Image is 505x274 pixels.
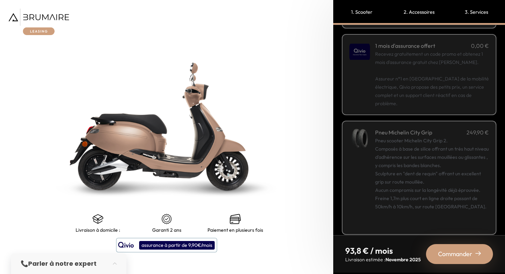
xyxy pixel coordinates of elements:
[349,42,370,62] img: 1 mois d'assurance offert
[118,241,134,249] img: logo qivio
[375,50,489,108] p: Recevez gratuitement un code promo et obtenez 1 mois d'assurance gratuit chez [PERSON_NAME]. Assu...
[375,128,432,136] h4: Pneu Michelin City Grip
[375,42,435,50] h4: 1 mois d'assurance offert
[467,128,489,136] p: 249,90 €
[345,256,421,263] p: Livraison estimée :
[9,9,69,35] img: Brumaire Leasing
[92,213,103,224] img: shipping.png
[152,227,181,233] p: Garanti 2 ans
[471,42,489,50] p: 0,00 €
[116,238,217,252] button: assurance à partir de 9,90€/mois
[139,241,215,250] div: assurance à partir de 9,90€/mois
[438,249,472,259] span: Commander
[349,128,370,149] img: Pneu Michelin City Grip
[385,256,421,263] span: Novembre 2025
[345,245,421,256] p: 93,8 € / mois
[161,213,172,224] img: certificat-de-garantie.png
[230,213,241,224] img: credit-cards.png
[375,136,489,227] div: Pneu scooter Michelin City Grip 2. Composés à base de silice offrant un très haut niveau d'adhére...
[207,227,263,233] p: Paiement en plusieurs fois
[475,251,481,256] img: right-arrow-2.png
[76,227,120,233] p: Livraison à domicile :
